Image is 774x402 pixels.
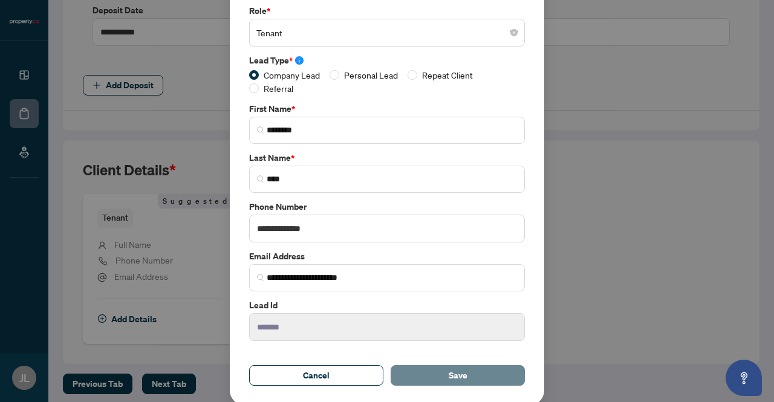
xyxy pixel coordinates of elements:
span: Cancel [303,366,330,385]
span: Tenant [256,21,518,44]
span: close-circle [510,29,518,36]
label: Email Address [249,250,525,263]
span: Referral [259,82,298,95]
span: Company Lead [259,68,325,82]
span: Repeat Client [417,68,478,82]
label: Lead Id [249,299,525,312]
label: First Name [249,102,525,115]
img: search_icon [257,175,264,183]
button: Save [391,365,525,386]
label: Phone Number [249,200,525,213]
button: Open asap [726,360,762,396]
label: Last Name [249,151,525,164]
button: Cancel [249,365,383,386]
img: search_icon [257,274,264,281]
label: Lead Type [249,54,525,67]
img: search_icon [257,126,264,134]
span: Save [449,366,467,385]
label: Role [249,4,525,18]
span: info-circle [295,56,304,65]
span: Personal Lead [339,68,403,82]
